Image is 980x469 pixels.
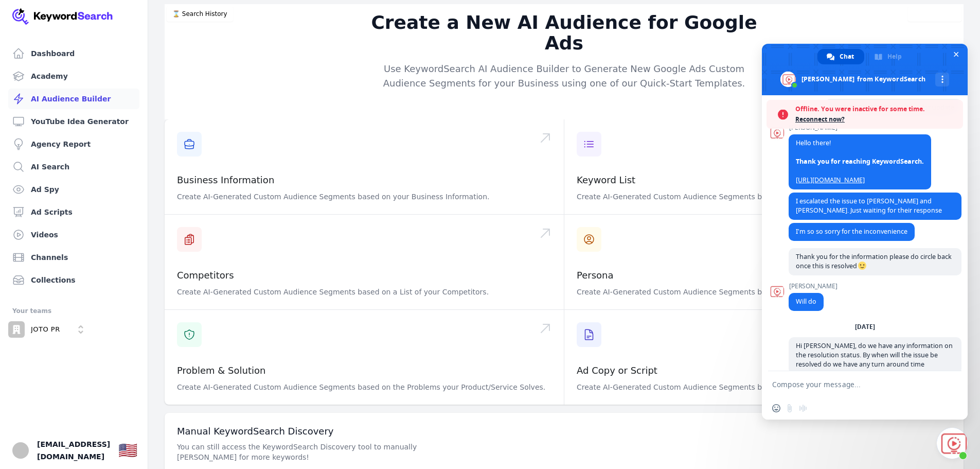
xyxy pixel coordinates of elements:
[177,442,473,462] p: You can still access the KeywordSearch Discovery tool to manually [PERSON_NAME] for more keywords!
[8,43,139,64] a: Dashboard
[8,179,139,200] a: Ad Spy
[796,176,865,184] a: [URL][DOMAIN_NAME]
[935,73,949,86] div: More channels
[31,325,60,334] p: JOTO PR
[12,305,135,317] div: Your teams
[12,442,29,459] img: JoTo PR
[908,6,961,22] button: Video Tutorial
[796,197,942,215] span: I escalated the issue to [PERSON_NAME] and [PERSON_NAME]. Just waiting for their response
[796,157,924,166] span: Thank you for reaching KeywordSearch.
[577,270,614,281] a: Persona
[12,442,29,459] button: Open user button
[8,66,139,86] a: Academy
[167,6,233,22] button: ⌛️ Search History
[118,441,137,460] div: 🇺🇸
[796,252,952,270] span: Thank you for the information please do circle back once this is resolved
[855,324,875,330] div: [DATE]
[367,62,762,91] p: Use KeywordSearch AI Audience Builder to Generate New Google Ads Custom Audience Segments for you...
[795,114,958,125] span: Reconnect now?
[177,270,234,281] a: Competitors
[8,321,89,338] button: Open organization switcher
[118,440,137,461] button: 🇺🇸
[796,138,924,184] span: Hello there!
[8,247,139,268] a: Channels
[795,104,958,114] span: Offline. You were inactive for some time.
[796,297,816,306] span: Will do
[796,227,907,236] span: I'm so so sorry for the inconvenience
[177,365,265,376] a: Problem & Solution
[817,49,864,64] div: Chat
[8,111,139,132] a: YouTube Idea Generator
[37,438,110,463] span: [EMAIL_ADDRESS][DOMAIN_NAME]
[8,202,139,222] a: Ad Scripts
[8,270,139,290] a: Collections
[796,341,953,369] span: Hi [PERSON_NAME], do we have any information on the resolution status. By when will the issue be ...
[8,134,139,154] a: Agency Report
[177,425,951,438] h3: Manual KeywordSearch Discovery
[8,89,139,109] a: AI Audience Builder
[789,283,838,290] span: [PERSON_NAME]
[177,175,274,185] a: Business Information
[772,380,935,389] textarea: Compose your message...
[8,321,25,338] img: JOTO PR
[577,175,635,185] a: Keyword List
[951,49,961,60] span: Close chat
[8,157,139,177] a: AI Search
[367,12,762,54] h2: Create a New AI Audience for Google Ads
[8,224,139,245] a: Videos
[937,428,968,459] div: Close chat
[12,8,113,25] img: Your Company
[577,365,657,376] a: Ad Copy or Script
[772,404,780,412] span: Insert an emoji
[840,49,854,64] span: Chat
